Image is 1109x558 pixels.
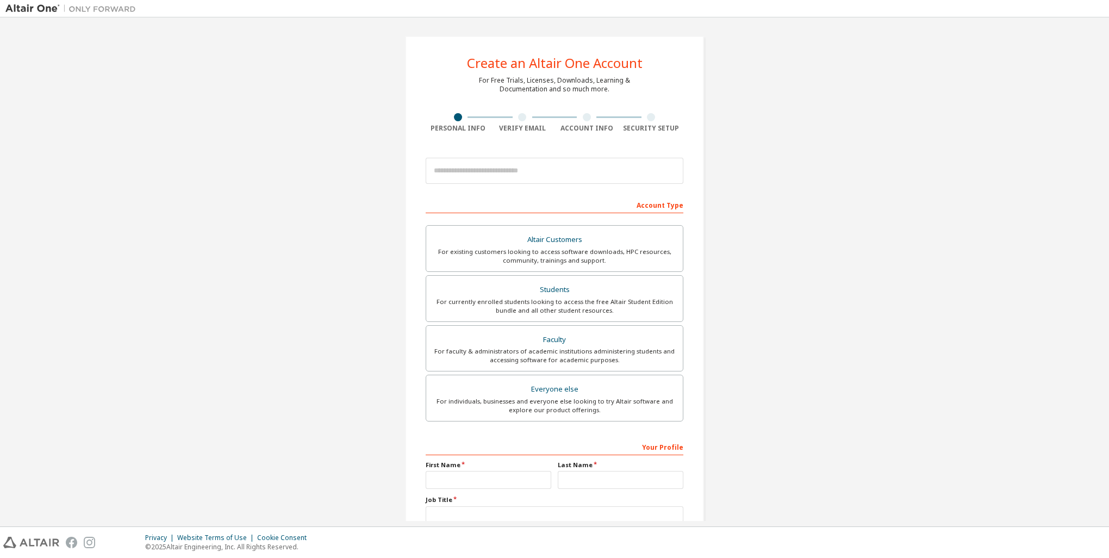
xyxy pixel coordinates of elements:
[433,232,676,247] div: Altair Customers
[479,76,630,94] div: For Free Trials, Licenses, Downloads, Learning & Documentation and so much more.
[433,397,676,414] div: For individuals, businesses and everyone else looking to try Altair software and explore our prod...
[433,247,676,265] div: For existing customers looking to access software downloads, HPC resources, community, trainings ...
[257,534,313,542] div: Cookie Consent
[3,537,59,548] img: altair_logo.svg
[490,124,555,133] div: Verify Email
[145,534,177,542] div: Privacy
[433,382,676,397] div: Everyone else
[426,461,551,469] label: First Name
[426,124,490,133] div: Personal Info
[5,3,141,14] img: Altair One
[433,297,676,315] div: For currently enrolled students looking to access the free Altair Student Edition bundle and all ...
[554,124,619,133] div: Account Info
[84,537,95,548] img: instagram.svg
[467,57,643,70] div: Create an Altair One Account
[145,542,313,551] p: © 2025 Altair Engineering, Inc. All Rights Reserved.
[433,282,676,297] div: Students
[433,332,676,348] div: Faculty
[433,347,676,364] div: For faculty & administrators of academic institutions administering students and accessing softwa...
[426,495,683,504] label: Job Title
[177,534,257,542] div: Website Terms of Use
[558,461,683,469] label: Last Name
[619,124,684,133] div: Security Setup
[426,196,683,213] div: Account Type
[426,438,683,455] div: Your Profile
[66,537,77,548] img: facebook.svg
